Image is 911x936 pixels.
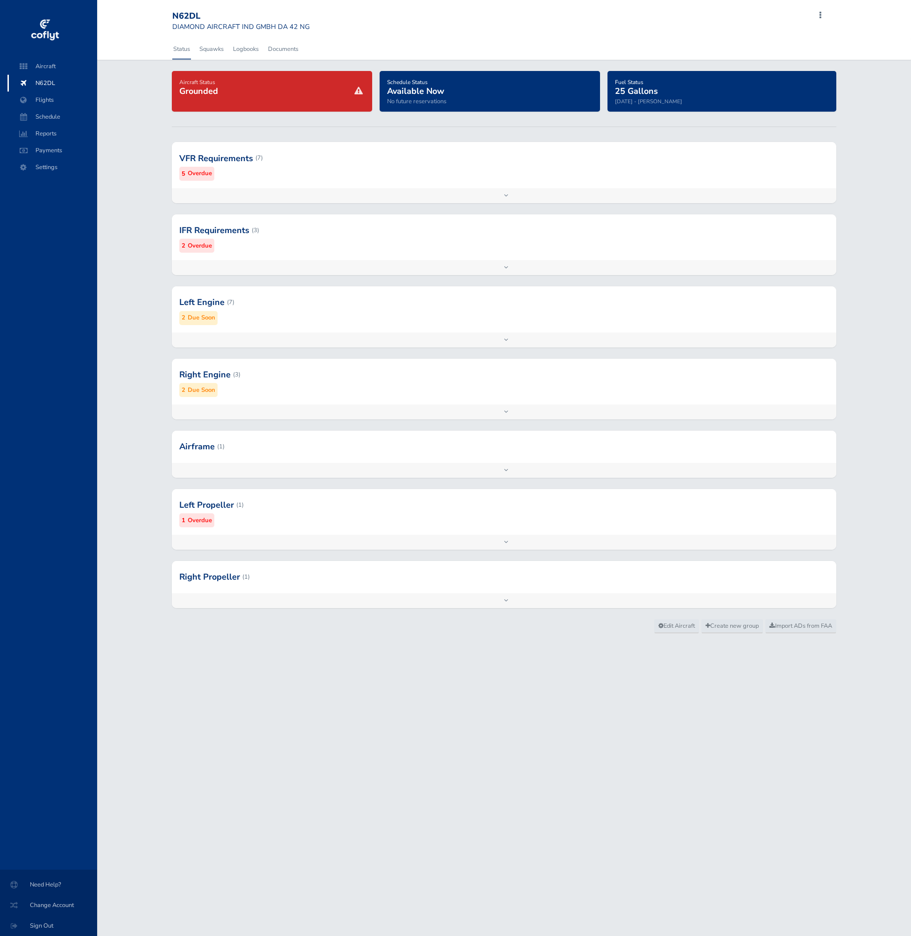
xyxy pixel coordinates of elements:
[188,385,215,395] small: Due Soon
[179,85,218,97] span: Grounded
[29,16,60,44] img: coflyt logo
[17,159,88,176] span: Settings
[770,622,832,630] span: Import ADs from FAA
[11,876,86,893] span: Need Help?
[615,78,643,86] span: Fuel Status
[706,622,759,630] span: Create new group
[17,92,88,108] span: Flights
[232,39,260,59] a: Logbooks
[172,11,310,21] div: N62DL
[387,85,444,97] span: Available Now
[765,619,836,633] a: Import ADs from FAA
[267,39,299,59] a: Documents
[654,619,699,633] a: Edit Aircraft
[615,85,658,97] span: 25 Gallons
[179,78,215,86] span: Aircraft Status
[188,313,215,323] small: Due Soon
[17,125,88,142] span: Reports
[11,917,86,934] span: Sign Out
[615,98,682,105] small: [DATE] - [PERSON_NAME]
[198,39,225,59] a: Squawks
[172,39,191,59] a: Status
[188,516,212,525] small: Overdue
[17,142,88,159] span: Payments
[658,622,695,630] span: Edit Aircraft
[387,76,444,97] a: Schedule StatusAvailable Now
[188,169,212,178] small: Overdue
[188,241,212,251] small: Overdue
[17,75,88,92] span: N62DL
[701,619,763,633] a: Create new group
[387,97,446,106] span: No future reservations
[387,78,428,86] span: Schedule Status
[17,108,88,125] span: Schedule
[17,58,88,75] span: Aircraft
[11,897,86,914] span: Change Account
[172,22,310,31] small: DIAMOND AIRCRAFT IND GMBH DA 42 NG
